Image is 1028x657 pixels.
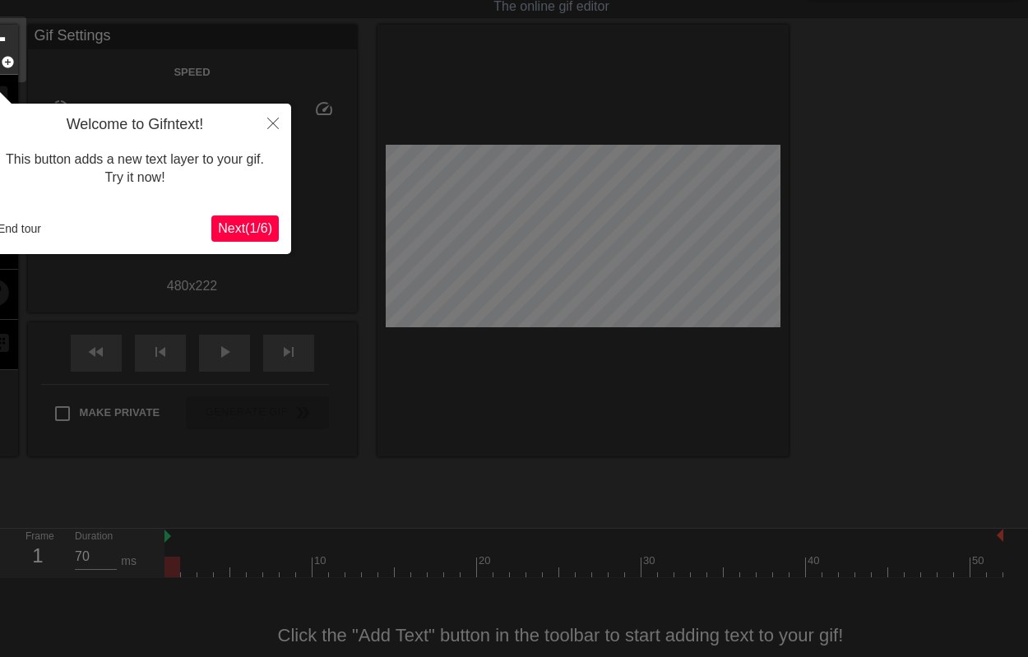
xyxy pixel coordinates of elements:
button: Close [255,104,291,141]
span: Next ( 1 / 6 ) [218,221,272,235]
button: Next [211,215,279,242]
